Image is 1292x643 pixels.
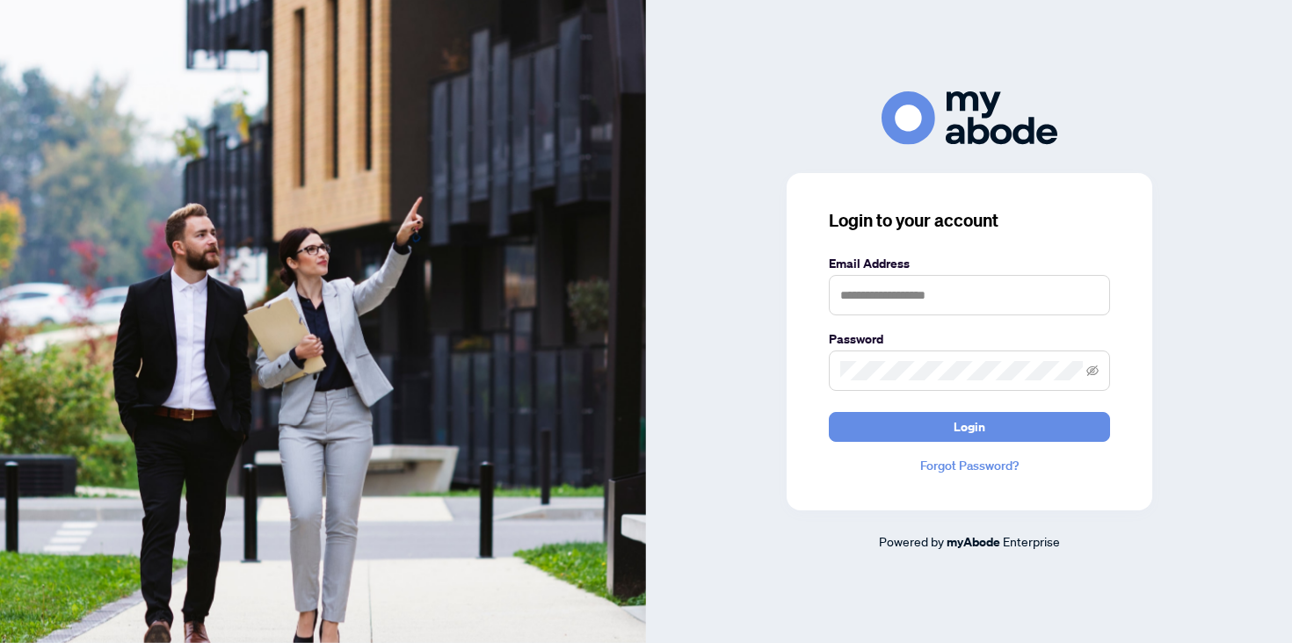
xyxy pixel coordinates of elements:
button: Login [829,412,1110,442]
h3: Login to your account [829,208,1110,233]
label: Password [829,329,1110,349]
span: eye-invisible [1086,365,1099,377]
img: ma-logo [882,91,1057,145]
a: Forgot Password? [829,456,1110,475]
label: Email Address [829,254,1110,273]
span: Login [954,413,985,441]
span: Powered by [879,533,944,549]
a: myAbode [947,532,1000,552]
span: Enterprise [1003,533,1060,549]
